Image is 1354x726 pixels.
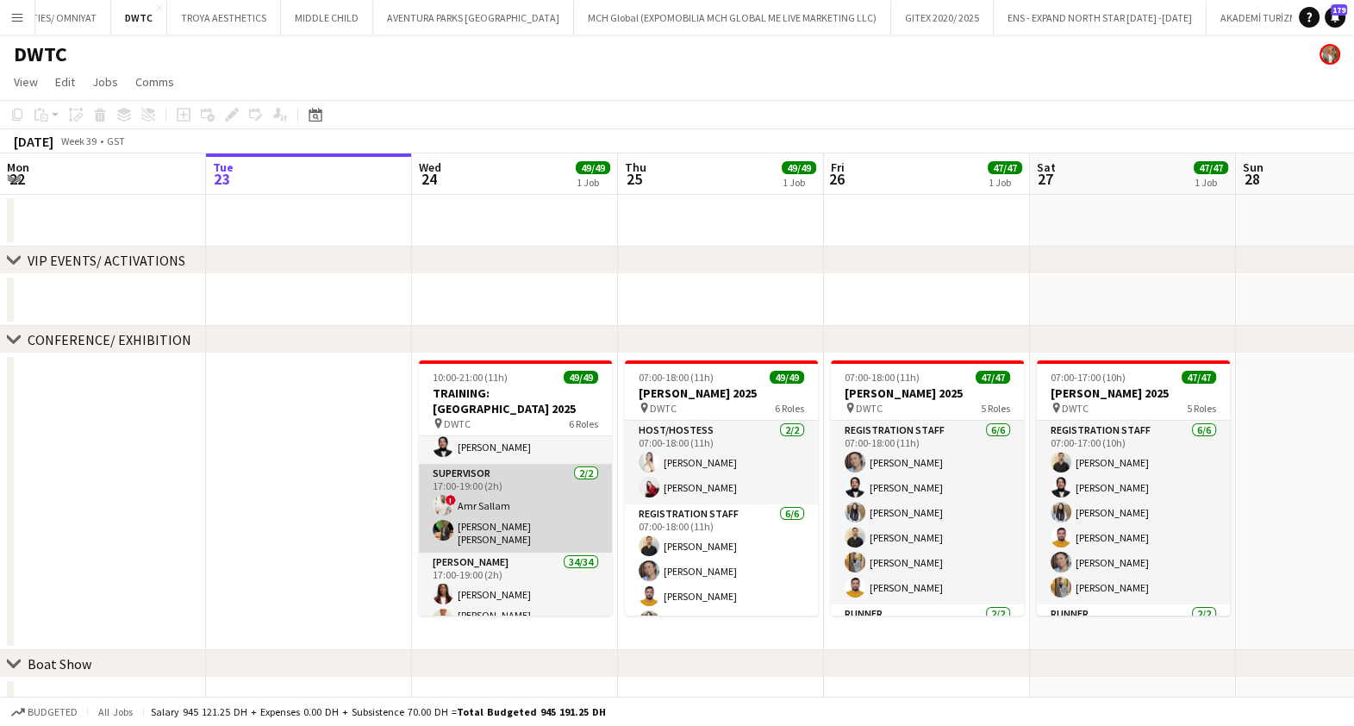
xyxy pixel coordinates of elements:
[14,41,67,67] h1: DWTC
[7,160,29,175] span: Mon
[782,161,816,174] span: 49/49
[419,464,612,553] app-card-role: Supervisor2/217:00-19:00 (2h)!Amr Sallam[PERSON_NAME] [PERSON_NAME]
[1051,371,1126,384] span: 07:00-17:00 (10h)
[213,160,234,175] span: Tue
[1037,421,1230,604] app-card-role: Registration Staff6/607:00-17:00 (10h)[PERSON_NAME][PERSON_NAME][PERSON_NAME][PERSON_NAME][PERSON...
[1062,402,1089,415] span: DWTC
[831,160,845,175] span: Fri
[576,161,610,174] span: 49/49
[48,71,82,93] a: Edit
[650,402,677,415] span: DWTC
[111,1,167,34] button: DWTC
[433,371,508,384] span: 10:00-21:00 (11h)
[28,655,91,673] div: Boat Show
[1037,604,1230,688] app-card-role: Runner2/2
[831,385,1024,401] h3: [PERSON_NAME] 2025
[1325,7,1345,28] a: 179
[457,705,606,718] span: Total Budgeted 945 191.25 DH
[783,176,815,189] div: 1 Job
[419,160,441,175] span: Wed
[28,331,191,348] div: CONFERENCE/ EXHIBITION
[625,504,818,688] app-card-role: Registration Staff6/607:00-18:00 (11h)[PERSON_NAME][PERSON_NAME][PERSON_NAME][PERSON_NAME]
[7,71,45,93] a: View
[622,169,646,189] span: 25
[988,161,1022,174] span: 47/47
[151,705,606,718] div: Salary 945 121.25 DH + Expenses 0.00 DH + Subsistence 70.00 DH =
[831,421,1024,604] app-card-role: Registration Staff6/607:00-18:00 (11h)[PERSON_NAME][PERSON_NAME][PERSON_NAME][PERSON_NAME][PERSON...
[4,169,29,189] span: 22
[564,371,598,384] span: 49/49
[1331,4,1347,16] span: 179
[845,371,920,384] span: 07:00-18:00 (11h)
[639,371,714,384] span: 07:00-18:00 (11h)
[92,74,118,90] span: Jobs
[107,135,125,147] div: GST
[1187,402,1216,415] span: 5 Roles
[577,176,609,189] div: 1 Job
[14,133,53,150] div: [DATE]
[569,417,598,430] span: 6 Roles
[14,74,38,90] span: View
[128,71,181,93] a: Comms
[446,495,456,505] span: !
[1240,169,1264,189] span: 28
[981,402,1010,415] span: 5 Roles
[373,1,574,34] button: AVENTURA PARKS [GEOGRAPHIC_DATA]
[775,402,804,415] span: 6 Roles
[770,371,804,384] span: 49/49
[1182,371,1216,384] span: 47/47
[85,71,125,93] a: Jobs
[167,1,281,34] button: TROYA AESTHETICS
[416,169,441,189] span: 24
[1243,160,1264,175] span: Sun
[210,169,234,189] span: 23
[828,169,845,189] span: 26
[1037,360,1230,616] app-job-card: 07:00-17:00 (10h)47/47[PERSON_NAME] 2025 DWTC5 RolesRegistration Staff6/607:00-17:00 (10h)[PERSON...
[625,385,818,401] h3: [PERSON_NAME] 2025
[281,1,373,34] button: MIDDLE CHILD
[994,1,1207,34] button: ENS - EXPAND NORTH STAR [DATE] -[DATE]
[891,1,994,34] button: GITEX 2020/ 2025
[1194,161,1228,174] span: 47/47
[625,160,646,175] span: Thu
[1037,385,1230,401] h3: [PERSON_NAME] 2025
[1195,176,1227,189] div: 1 Job
[57,135,100,147] span: Week 39
[831,604,1024,688] app-card-role: Runner2/2
[574,1,891,34] button: MCH Global (EXPOMOBILIA MCH GLOBAL ME LIVE MARKETING LLC)
[1037,160,1056,175] span: Sat
[625,360,818,616] app-job-card: 07:00-18:00 (11h)49/49[PERSON_NAME] 2025 DWTC6 RolesHost/Hostess2/207:00-18:00 (11h)[PERSON_NAME]...
[444,417,471,430] span: DWTC
[55,74,75,90] span: Edit
[625,421,818,504] app-card-role: Host/Hostess2/207:00-18:00 (11h)[PERSON_NAME][PERSON_NAME]
[1320,44,1340,65] app-user-avatar: Clinton Appel
[28,252,185,269] div: VIP EVENTS/ ACTIVATIONS
[989,176,1021,189] div: 1 Job
[135,74,174,90] span: Comms
[9,703,80,722] button: Budgeted
[856,402,883,415] span: DWTC
[28,706,78,718] span: Budgeted
[1034,169,1056,189] span: 27
[419,385,612,416] h3: TRAINING: [GEOGRAPHIC_DATA] 2025
[419,360,612,616] app-job-card: 10:00-21:00 (11h)49/49TRAINING: [GEOGRAPHIC_DATA] 2025 DWTC6 Roles[PERSON_NAME][PERSON_NAME][PERS...
[95,705,136,718] span: All jobs
[976,371,1010,384] span: 47/47
[831,360,1024,616] app-job-card: 07:00-18:00 (11h)47/47[PERSON_NAME] 2025 DWTC5 RolesRegistration Staff6/607:00-18:00 (11h)[PERSON...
